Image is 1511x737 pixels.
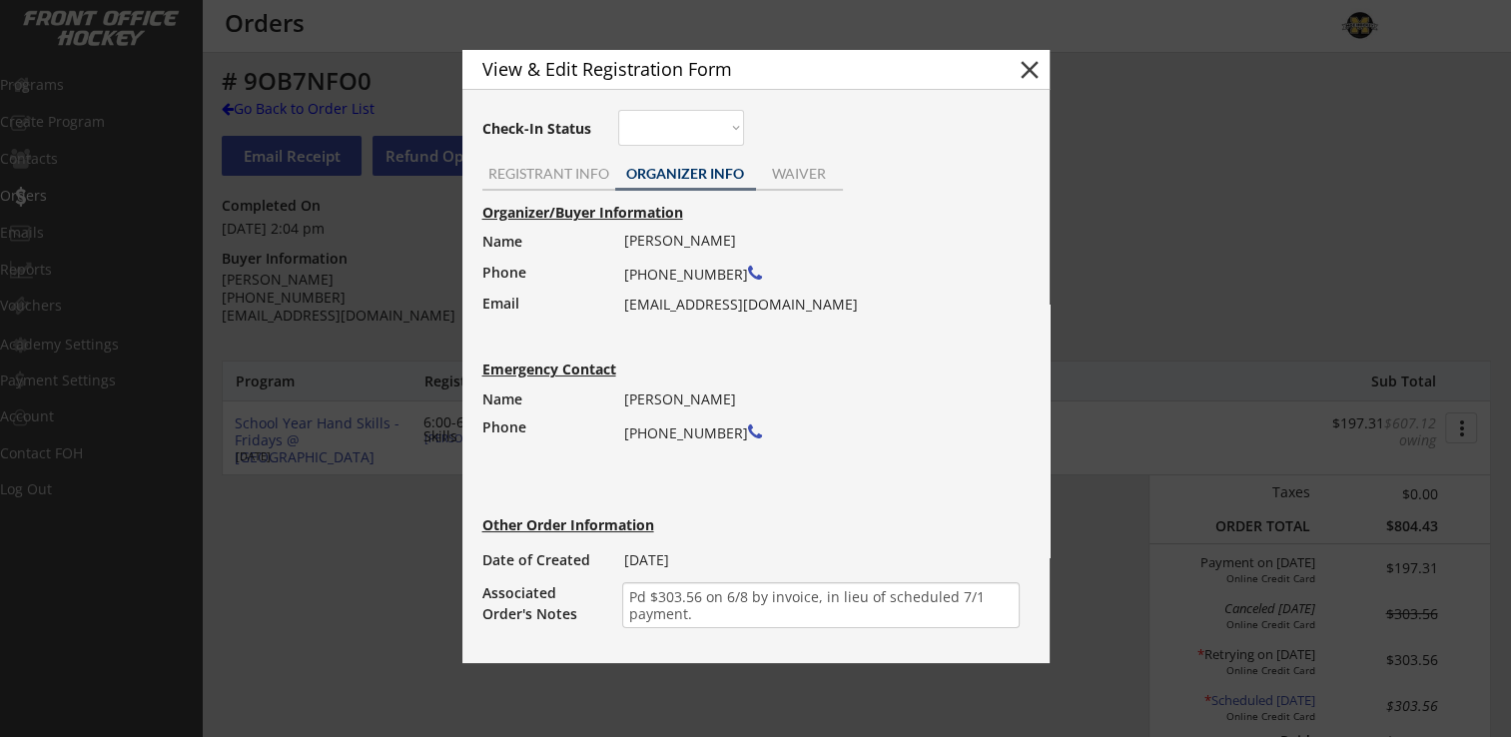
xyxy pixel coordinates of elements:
[624,546,1007,574] div: [DATE]
[482,546,603,574] div: Date of Created
[482,60,980,78] div: View & Edit Registration Form
[615,167,756,181] div: ORGANIZER INFO
[482,518,728,532] div: Other Order Information
[1015,55,1045,85] button: close
[482,363,635,376] div: Emergency Contact
[482,167,615,181] div: REGISTRANT INFO
[482,582,603,624] div: Associated Order's Notes
[482,385,603,441] div: Name Phone
[482,227,603,350] div: Name Phone Email
[482,122,595,136] div: Check-In Status
[624,385,1007,505] div: [PERSON_NAME] [PHONE_NUMBER]
[756,167,843,181] div: WAIVER
[482,206,907,220] div: Organizer/Buyer Information
[624,227,1007,319] div: [PERSON_NAME] [PHONE_NUMBER] [EMAIL_ADDRESS][DOMAIN_NAME]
